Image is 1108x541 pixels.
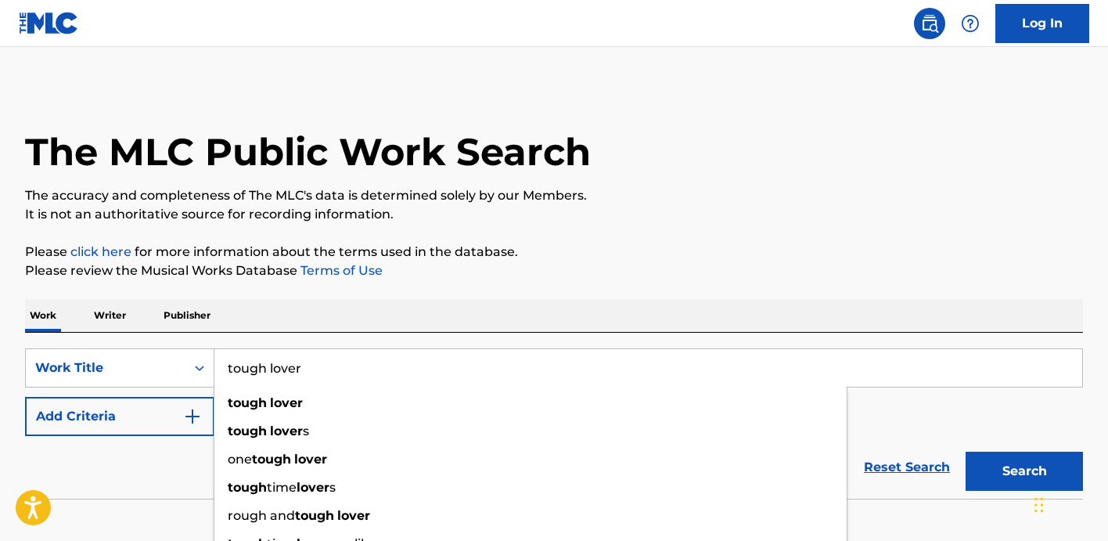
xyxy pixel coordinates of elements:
img: MLC Logo [19,12,79,34]
span: one [228,452,252,467]
form: Search Form [25,348,1083,499]
span: rough and [228,508,295,523]
a: Reset Search [856,450,958,485]
button: Add Criteria [25,397,214,436]
a: Public Search [914,8,945,39]
span: time [267,480,297,495]
strong: lover [337,508,370,523]
strong: tough [228,480,267,495]
button: Search [966,452,1083,491]
strong: tough [252,452,291,467]
strong: lover [294,452,327,467]
h1: The MLC Public Work Search [25,128,591,175]
p: The accuracy and completeness of The MLC's data is determined solely by our Members. [25,186,1083,205]
p: Writer [89,299,131,332]
p: Publisher [159,299,215,332]
img: 9d2ae6d4665cec9f34b9.svg [183,407,202,426]
strong: lover [270,424,303,438]
p: It is not an authoritative source for recording information. [25,205,1083,224]
span: s [329,480,336,495]
span: s [303,424,309,438]
p: Please for more information about the terms used in the database. [25,243,1083,261]
a: Terms of Use [297,263,383,278]
img: search [920,14,939,33]
a: click here [70,244,131,259]
div: Drag [1034,481,1044,528]
div: Work Title [35,359,176,377]
img: help [961,14,980,33]
div: Help [955,8,986,39]
iframe: Chat Widget [1030,466,1108,541]
strong: tough [228,395,267,410]
p: Work [25,299,61,332]
strong: tough [228,424,267,438]
strong: tough [295,508,334,523]
a: Log In [995,4,1089,43]
strong: lover [297,480,329,495]
strong: lover [270,395,303,410]
p: Please review the Musical Works Database [25,261,1083,280]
